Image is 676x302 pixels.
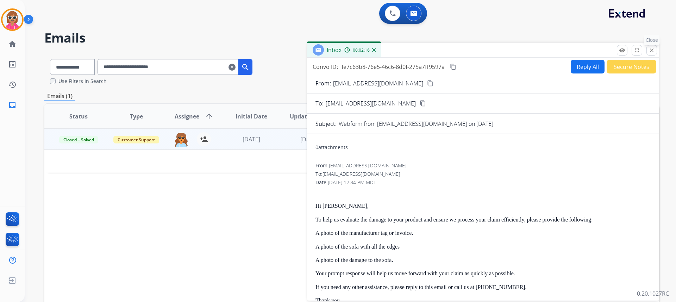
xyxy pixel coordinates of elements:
[315,203,651,209] p: Hi [PERSON_NAME],
[175,112,199,121] span: Assignee
[315,270,651,277] p: Your prompt response will help us move forward with your claim as quickly as possible.
[450,64,456,70] mat-icon: content_copy
[315,244,651,250] p: A photo of the sofa with all the edges
[315,99,324,108] p: To:
[236,112,267,121] span: Initial Date
[8,101,17,109] mat-icon: inbox
[315,144,318,150] span: 0
[649,47,655,53] mat-icon: close
[339,120,493,128] p: Webform from [EMAIL_ADDRESS][DOMAIN_NAME] on [DATE]
[315,179,651,186] div: Date:
[315,284,651,290] p: If you need any other assistance, please reply to this email or call us at [PHONE_NUMBER].
[8,40,17,48] mat-icon: home
[174,132,188,147] img: agent-avatar
[607,60,656,73] button: Secure Notes
[44,31,659,45] h2: Emails
[290,112,328,121] span: Updated Date
[326,99,416,108] span: [EMAIL_ADDRESS][DOMAIN_NAME]
[327,46,342,54] span: Inbox
[328,179,376,186] span: [DATE] 12:34 PM MDT
[619,47,625,53] mat-icon: remove_red_eye
[315,230,651,236] p: A photo of the manufacturer tag or invoice.
[420,100,426,107] mat-icon: content_copy
[323,171,400,177] span: [EMAIL_ADDRESS][DOMAIN_NAME]
[205,112,213,121] mat-icon: arrow_upward
[8,60,17,69] mat-icon: list_alt
[315,79,331,88] p: From:
[59,136,98,143] span: Closed – Solved
[637,289,669,298] p: 0.20.1027RC
[44,92,75,101] p: Emails (1)
[646,45,657,56] button: Close
[315,162,651,169] div: From:
[427,80,433,86] mat-icon: content_copy
[315,257,651,263] p: A photo of the damage to the sofa.
[333,79,423,88] p: [EMAIL_ADDRESS][DOMAIN_NAME]
[58,78,107,85] label: Use Filters In Search
[200,135,208,143] mat-icon: person_add
[353,47,370,53] span: 00:02:16
[342,63,445,71] span: fe7c63b8-76e5-46c6-8d0f-275a7ff9597a
[315,217,651,223] p: To help us evaluate the damage to your product and ensure we process your claim efficiently, plea...
[315,120,337,128] p: Subject:
[634,47,640,53] mat-icon: fullscreen
[2,10,22,30] img: avatar
[243,135,260,143] span: [DATE]
[315,171,651,178] div: To:
[130,112,143,121] span: Type
[229,63,236,71] mat-icon: clear
[300,135,318,143] span: [DATE]
[241,63,250,71] mat-icon: search
[644,35,660,45] p: Close
[69,112,88,121] span: Status
[329,162,406,169] span: [EMAIL_ADDRESS][DOMAIN_NAME]
[8,81,17,89] mat-icon: history
[315,144,348,151] div: attachments
[571,60,605,73] button: Reply All
[113,136,159,143] span: Customer Support
[313,63,338,71] p: Convo ID:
